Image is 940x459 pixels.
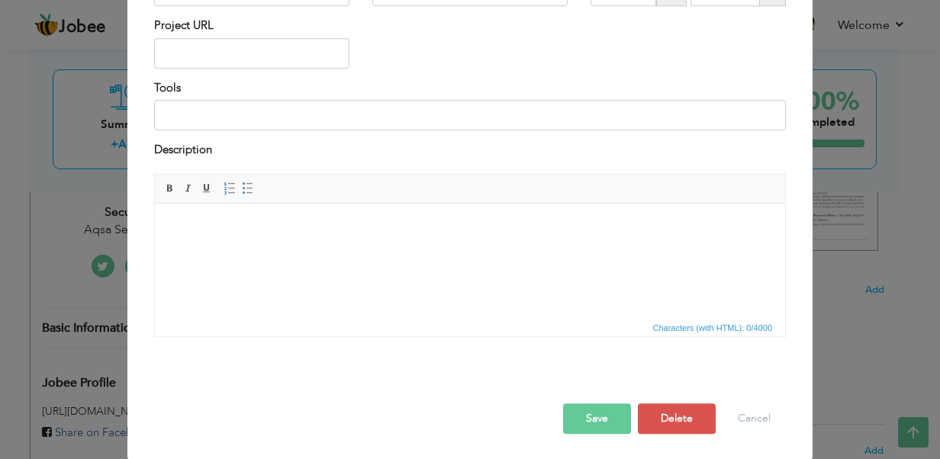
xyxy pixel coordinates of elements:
[221,180,238,197] a: Insert/Remove Numbered List
[240,180,256,197] a: Insert/Remove Bulleted List
[638,403,716,434] button: Delete
[154,80,181,96] label: Tools
[198,180,215,197] a: Underline
[563,403,631,434] button: Save
[180,180,197,197] a: Italic
[162,180,179,197] a: Bold
[723,403,786,434] button: Cancel
[155,204,785,318] iframe: Rich Text Editor, projectEditor
[650,321,777,335] div: Statistics
[650,321,776,335] span: Characters (with HTML): 0/4000
[154,142,212,158] label: Description
[154,18,214,34] label: Project URL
